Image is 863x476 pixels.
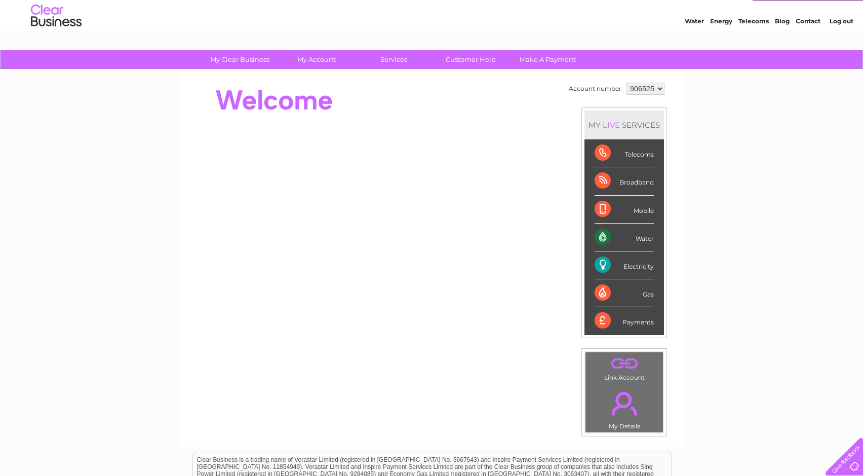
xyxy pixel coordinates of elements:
a: Water [685,43,704,51]
div: LIVE [601,120,622,130]
a: Contact [796,43,820,51]
div: MY SERVICES [584,111,664,139]
a: My Clear Business [198,50,282,69]
div: Mobile [595,196,654,224]
div: Clear Business is a trading name of Verastar Limited (registered in [GEOGRAPHIC_DATA] No. 3667643... [193,6,672,49]
a: . [588,386,660,421]
a: Log out [830,43,853,51]
a: . [588,355,660,373]
a: Blog [775,43,790,51]
a: Telecoms [738,43,769,51]
td: Link Account [585,352,663,384]
div: Gas [595,279,654,307]
td: Account number [566,80,624,97]
div: Electricity [595,251,654,279]
a: Services [352,50,436,69]
div: Water [595,224,654,251]
img: logo.png [30,26,82,57]
a: Make A Payment [506,50,590,69]
td: My Details [585,383,663,433]
a: My Account [275,50,359,69]
div: Payments [595,307,654,335]
div: Broadband [595,167,654,195]
a: Customer Help [429,50,513,69]
a: 0333 014 3131 [672,5,742,18]
div: Telecoms [595,139,654,167]
a: Energy [710,43,732,51]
